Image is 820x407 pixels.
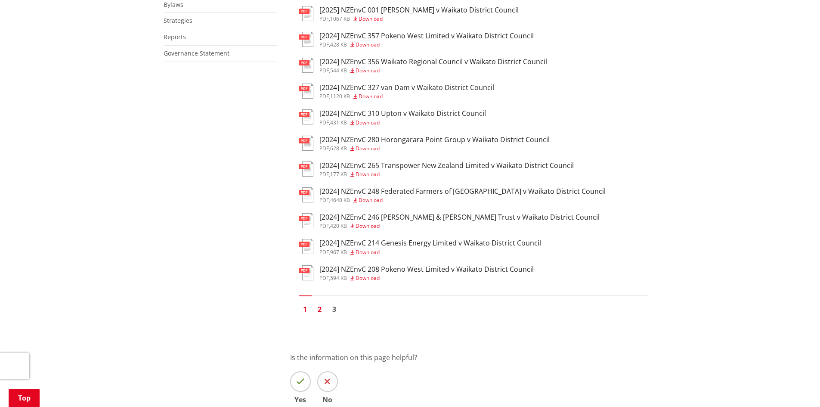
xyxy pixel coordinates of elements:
span: 967 KB [330,249,347,256]
div: , [319,276,534,281]
span: Download [356,119,380,126]
span: Download [356,274,380,282]
a: [2024] NZEnvC 280 Horongarara Point Group v Waikato District Council pdf,628 KB Download [299,136,550,151]
h3: [2024] NZEnvC 356 Waikato Regional Council v Waikato District Council [319,58,547,66]
h3: [2024] NZEnvC 357 Pokeno West Limited v Waikato District Council [319,32,534,40]
span: pdf [319,93,329,100]
div: , [319,224,600,229]
div: , [319,120,486,125]
a: [2025] NZEnvC 001 [PERSON_NAME] v Waikato District Council pdf,1067 KB Download [299,6,519,22]
img: document-pdf.svg [299,109,313,124]
a: [2024] NZEnvC 208 Pokeno West Limited v Waikato District Council pdf,594 KB Download [299,265,534,281]
span: Download [356,67,380,74]
span: Download [359,93,383,100]
span: pdf [319,171,329,178]
span: pdf [319,249,329,256]
img: document-pdf.svg [299,136,313,151]
a: Governance Statement [164,49,229,57]
h3: [2024] NZEnvC 214 Genesis Energy Limited v Waikato District Council [319,239,541,247]
span: Download [356,222,380,230]
a: [2024] NZEnvC 310 Upton v Waikato District Council pdf,431 KB Download [299,109,486,125]
a: Go to page 3 [328,303,341,316]
a: [2024] NZEnvC 327 van Dam v Waikato District Council pdf,1120 KB Download [299,84,494,99]
div: , [319,42,534,47]
span: pdf [319,145,329,152]
img: document-pdf.svg [299,6,313,21]
span: 4640 KB [330,196,350,204]
img: document-pdf.svg [299,84,313,99]
div: , [319,68,547,73]
img: document-pdf.svg [299,213,313,228]
h3: [2025] NZEnvC 001 [PERSON_NAME] v Waikato District Council [319,6,519,14]
span: pdf [319,274,329,282]
p: Is the information on this page helpful? [290,352,657,363]
span: Download [359,196,383,204]
a: Top [9,389,40,407]
span: 628 KB [330,145,347,152]
a: Page 1 [299,303,312,316]
span: pdf [319,196,329,204]
span: 544 KB [330,67,347,74]
img: document-pdf.svg [299,265,313,280]
a: [2024] NZEnvC 246 [PERSON_NAME] & [PERSON_NAME] Trust v Waikato District Council pdf,420 KB Download [299,213,600,229]
img: document-pdf.svg [299,187,313,202]
a: [2024] NZEnvC 248 Federated Farmers of [GEOGRAPHIC_DATA] v Waikato District Council pdf,4640 KB D... [299,187,606,203]
span: No [317,396,338,403]
h3: [2024] NZEnvC 265 Transpower New Zealand Limited v Waikato District Council [319,162,574,170]
span: Download [359,15,383,22]
div: , [319,146,550,151]
span: pdf [319,15,329,22]
div: , [319,94,494,99]
span: 594 KB [330,274,347,282]
img: document-pdf.svg [299,32,313,47]
img: document-pdf.svg [299,58,313,73]
h3: [2024] NZEnvC 246 [PERSON_NAME] & [PERSON_NAME] Trust v Waikato District Council [319,213,600,221]
div: , [319,172,574,177]
a: [2024] NZEnvC 265 Transpower New Zealand Limited v Waikato District Council pdf,177 KB Download [299,162,574,177]
span: pdf [319,41,329,48]
a: Reports [164,33,186,41]
nav: Pagination [299,295,648,318]
span: 420 KB [330,222,347,230]
a: [2024] NZEnvC 356 Waikato Regional Council v Waikato District Council pdf,544 KB Download [299,58,547,73]
img: document-pdf.svg [299,239,313,254]
iframe: Messenger Launcher [780,371,811,402]
h3: [2024] NZEnvC 248 Federated Farmers of [GEOGRAPHIC_DATA] v Waikato District Council [319,187,606,196]
a: [2024] NZEnvC 214 Genesis Energy Limited v Waikato District Council pdf,967 KB Download [299,239,541,255]
span: 431 KB [330,119,347,126]
div: , [319,250,541,255]
span: Download [356,145,380,152]
span: pdf [319,67,329,74]
span: Download [356,171,380,178]
span: 1120 KB [330,93,350,100]
a: [2024] NZEnvC 357 Pokeno West Limited v Waikato District Council pdf,428 KB Download [299,32,534,47]
span: 1067 KB [330,15,350,22]
span: 177 KB [330,171,347,178]
h3: [2024] NZEnvC 310 Upton v Waikato District Council [319,109,486,118]
h3: [2024] NZEnvC 327 van Dam v Waikato District Council [319,84,494,92]
span: Yes [290,396,311,403]
div: , [319,198,606,203]
div: , [319,16,519,22]
span: pdf [319,119,329,126]
a: Strategies [164,16,192,25]
img: document-pdf.svg [299,162,313,177]
a: Bylaws [164,0,183,9]
span: Download [356,41,380,48]
h3: [2024] NZEnvC 280 Horongarara Point Group v Waikato District Council [319,136,550,144]
h3: [2024] NZEnvC 208 Pokeno West Limited v Waikato District Council [319,265,534,273]
a: Go to page 2 [313,303,326,316]
span: Download [356,249,380,256]
span: 428 KB [330,41,347,48]
span: pdf [319,222,329,230]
